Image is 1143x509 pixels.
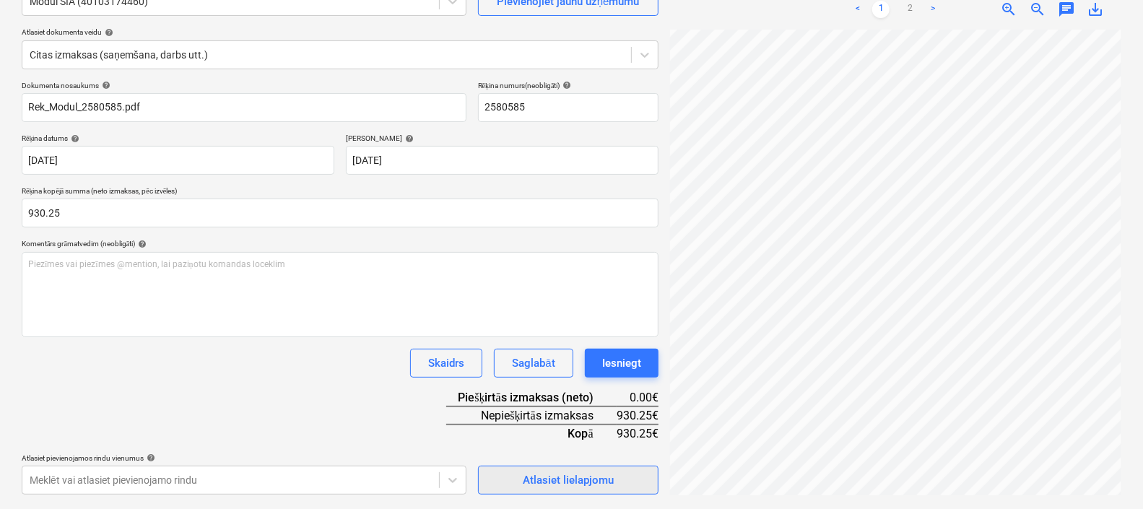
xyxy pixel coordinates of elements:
span: zoom_out [1029,1,1046,18]
div: Atlasiet lielapjomu [523,471,614,490]
span: help [99,81,110,90]
span: help [102,28,113,37]
div: Iesniegt [602,354,641,373]
div: Skaidrs [428,354,464,373]
button: Iesniegt [585,349,659,378]
div: Nepiešķirtās izmaksas [446,406,616,425]
p: Rēķina kopējā summa (neto izmaksas, pēc izvēles) [22,186,659,199]
div: Piešķirtās izmaksas (neto) [446,389,616,406]
span: help [402,134,414,143]
div: 930.25€ [617,425,659,442]
button: Atlasiet lielapjomu [478,466,659,495]
a: Next page [924,1,942,18]
div: 0.00€ [617,389,659,406]
span: help [144,453,155,462]
a: Page 2 [901,1,918,18]
div: Dokumenta nosaukums [22,81,466,90]
input: Rēķina datums nav norādīts [22,146,334,175]
a: Previous page [849,1,866,18]
div: Atlasiet dokumenta veidu [22,27,659,37]
span: zoom_in [1000,1,1017,18]
button: Saglabāt [494,349,573,378]
span: help [560,81,572,90]
div: Saglabāt [512,354,555,373]
span: save_alt [1087,1,1104,18]
a: Page 1 is your current page [872,1,890,18]
input: Rēķina numurs [478,93,659,122]
div: Kopā [446,425,616,442]
div: 930.25€ [617,406,659,425]
div: Rēķina datums [22,134,334,143]
button: Skaidrs [410,349,482,378]
span: chat [1058,1,1075,18]
div: Komentārs grāmatvedim (neobligāti) [22,239,659,248]
div: [PERSON_NAME] [346,134,659,143]
input: Dokumenta nosaukums [22,93,466,122]
span: help [135,240,147,248]
div: Atlasiet pievienojamos rindu vienumus [22,453,466,463]
div: Rēķina numurs (neobligāti) [478,81,659,90]
input: Rēķina kopējā summa (neto izmaksas, pēc izvēles) [22,199,659,227]
input: Izpildes datums nav norādīts [346,146,659,175]
span: help [68,134,79,143]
